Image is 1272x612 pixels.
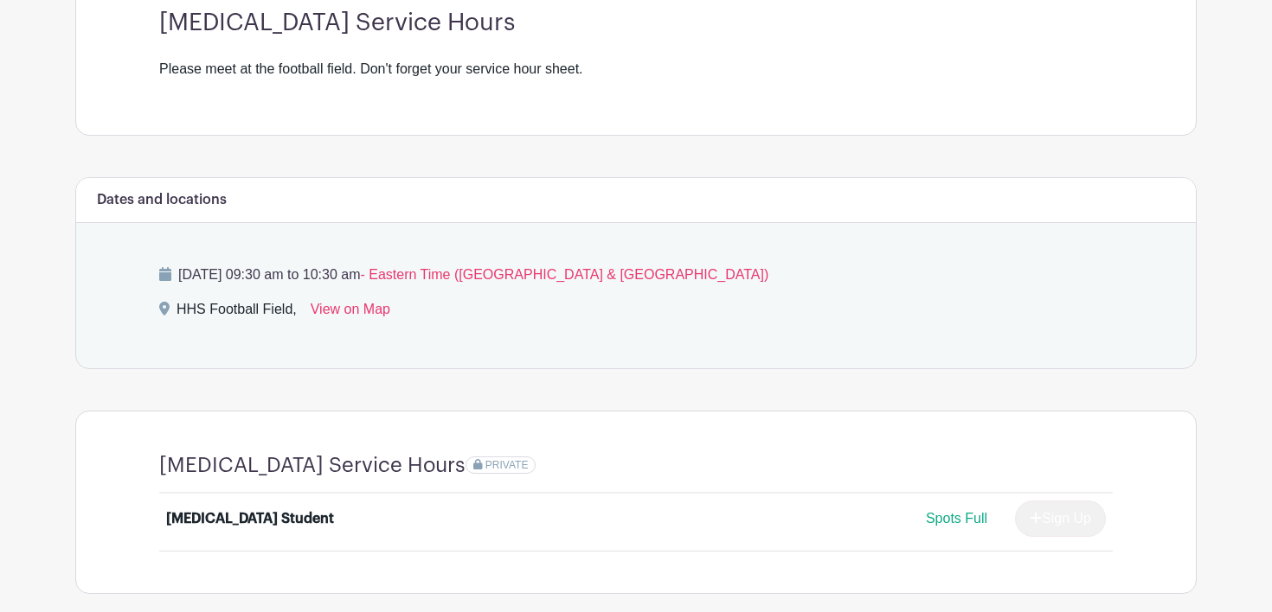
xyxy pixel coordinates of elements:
[159,59,1113,80] div: Please meet at the football field. Don't forget your service hour sheet.
[360,267,768,282] span: - Eastern Time ([GEOGRAPHIC_DATA] & [GEOGRAPHIC_DATA])
[97,192,227,208] h6: Dates and locations
[177,299,297,327] div: HHS Football Field,
[159,9,1113,38] h3: [MEDICAL_DATA] Service Hours
[166,508,334,529] div: [MEDICAL_DATA] Student
[485,459,529,471] span: PRIVATE
[926,511,987,526] span: Spots Full
[159,265,1113,285] p: [DATE] 09:30 am to 10:30 am
[159,453,466,478] h4: [MEDICAL_DATA] Service Hours
[311,299,390,327] a: View on Map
